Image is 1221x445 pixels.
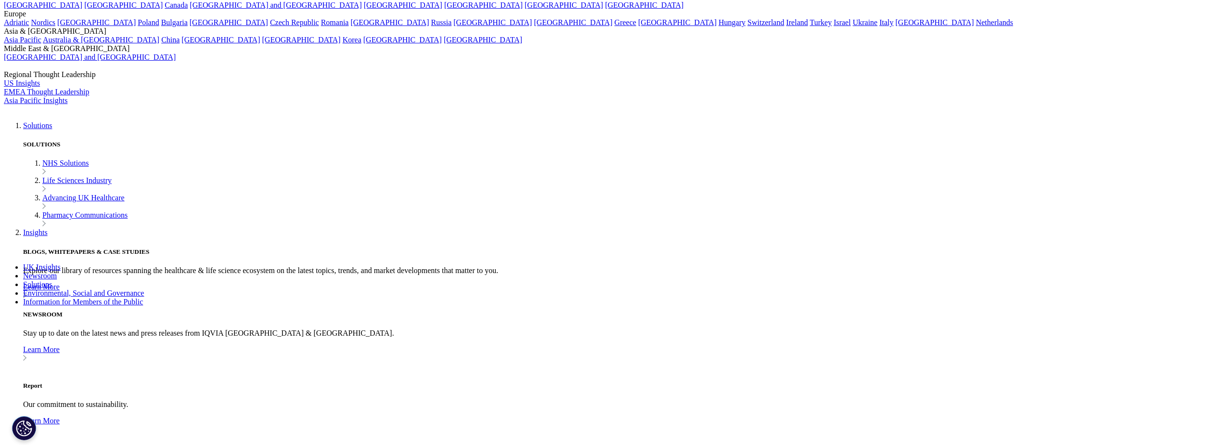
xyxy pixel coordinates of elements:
[161,36,180,44] a: China
[84,1,163,9] a: [GEOGRAPHIC_DATA]
[31,18,55,26] a: Nordics
[747,18,784,26] a: Switzerland
[42,194,125,202] a: Advancing UK Healthcare
[4,44,1217,53] div: Middle East & [GEOGRAPHIC_DATA]
[262,36,341,44] a: [GEOGRAPHIC_DATA]
[879,18,893,26] a: Italy
[23,283,1217,300] a: Learn More
[42,159,89,167] a: NHS Solutions
[896,18,974,26] a: [GEOGRAPHIC_DATA]
[161,18,188,26] a: Bulgaria
[605,1,683,9] a: [GEOGRAPHIC_DATA]
[23,141,1217,148] h5: SOLUTIONS
[834,18,851,26] a: Israel
[190,18,268,26] a: [GEOGRAPHIC_DATA]
[853,18,878,26] a: Ukraine
[165,1,188,9] a: Canada
[23,400,1217,409] p: Our commitment to sustainability.
[4,96,67,105] a: Asia Pacific Insights
[4,88,89,96] a: EMEA Thought Leadership
[23,417,1217,434] a: Learn More
[976,18,1013,26] a: Netherlands
[453,18,532,26] a: [GEOGRAPHIC_DATA]
[23,280,52,288] a: Solutions
[23,311,1217,318] h5: NEWSROOM
[525,1,603,9] a: [GEOGRAPHIC_DATA]
[4,1,82,9] a: [GEOGRAPHIC_DATA]
[321,18,349,26] a: Romania
[57,18,136,26] a: [GEOGRAPHIC_DATA]
[23,345,1217,363] a: Learn More
[23,248,1217,256] h5: BLOGS, WHITEPAPERS & CASE STUDIES
[181,36,260,44] a: [GEOGRAPHIC_DATA]
[431,18,452,26] a: Russia
[444,1,523,9] a: [GEOGRAPHIC_DATA]
[23,289,144,297] a: Environmental, Social and Governance
[810,18,832,26] a: Turkey
[363,36,442,44] a: [GEOGRAPHIC_DATA]
[23,382,1217,390] h5: Report
[23,228,48,236] a: Insights
[4,27,1217,36] div: Asia & [GEOGRAPHIC_DATA]
[12,416,36,440] button: Cookies Settings
[23,298,143,306] a: Information for Members of the Public
[615,18,636,26] a: Greece
[43,36,159,44] a: Australia & [GEOGRAPHIC_DATA]
[4,79,40,87] a: US Insights
[23,272,57,280] a: Newsroom
[4,36,41,44] a: Asia Pacific
[23,266,1217,275] p: Explore our library of resources spanning the healthcare & life science ecosystem on the latest t...
[350,18,429,26] a: [GEOGRAPHIC_DATA]
[343,36,361,44] a: Korea
[23,329,1217,338] p: Stay up to date on the latest news and press releases from IQVIA [GEOGRAPHIC_DATA] & [GEOGRAPHIC_...
[719,18,745,26] a: Hungary
[42,176,112,184] a: Life Sciences Industry
[4,121,1217,434] nav: Primary
[4,70,1217,79] div: Regional Thought Leadership
[4,53,176,61] a: [GEOGRAPHIC_DATA] and [GEOGRAPHIC_DATA]
[444,36,522,44] a: [GEOGRAPHIC_DATA]
[138,18,159,26] a: Poland
[4,18,29,26] a: Adriatic
[42,211,128,219] a: Pharmacy Communications
[786,18,808,26] a: Ireland
[270,18,319,26] a: Czech Republic
[190,1,361,9] a: [GEOGRAPHIC_DATA] and [GEOGRAPHIC_DATA]
[4,10,1217,18] div: Europe
[23,263,61,271] a: UK Insights
[638,18,717,26] a: [GEOGRAPHIC_DATA]
[23,121,52,130] a: Solutions
[364,1,442,9] a: [GEOGRAPHIC_DATA]
[534,18,612,26] a: [GEOGRAPHIC_DATA]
